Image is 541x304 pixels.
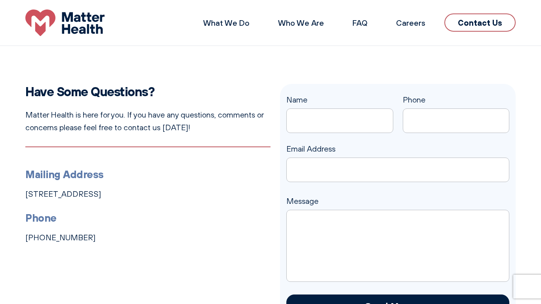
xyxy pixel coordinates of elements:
[25,108,270,134] p: Matter Health is here for you. If you have any questions, comments or concerns please feel free t...
[25,84,270,99] h2: Have Some Questions?
[286,144,509,173] label: Email Address
[403,108,510,133] input: Phone
[25,189,101,199] a: [STREET_ADDRESS]
[286,158,509,182] input: Email Address
[278,18,324,28] a: Who We Are
[403,95,510,123] label: Phone
[25,233,95,242] a: [PHONE_NUMBER]
[352,18,368,28] a: FAQ
[25,166,270,183] h3: Mailing Address
[444,13,516,32] a: Contact Us
[286,108,393,133] input: Name
[286,95,393,123] label: Name
[286,196,509,218] label: Message
[396,18,425,28] a: Careers
[25,210,270,226] h3: Phone
[203,18,250,28] a: What We Do
[286,210,509,282] textarea: Message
